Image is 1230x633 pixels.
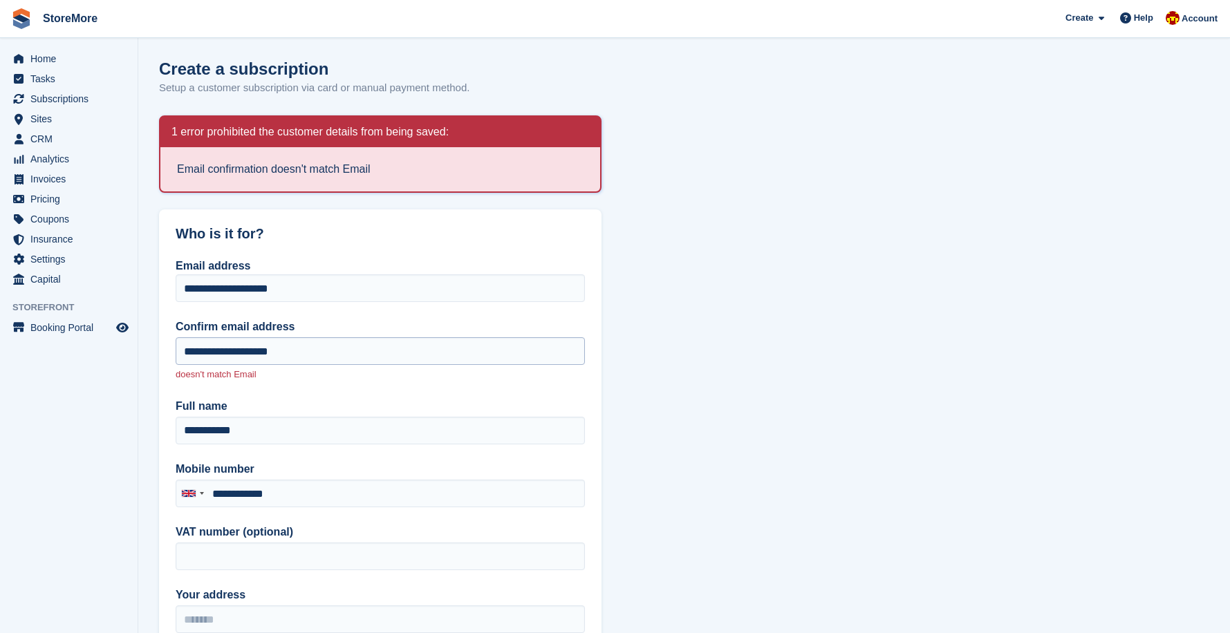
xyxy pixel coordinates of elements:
[30,209,113,229] span: Coupons
[7,49,131,68] a: menu
[1182,12,1218,26] span: Account
[7,209,131,229] a: menu
[30,49,113,68] span: Home
[7,149,131,169] a: menu
[1166,11,1180,25] img: Store More Team
[7,109,131,129] a: menu
[30,249,113,269] span: Settings
[176,480,208,507] div: United Kingdom: +44
[176,587,585,603] label: Your address
[30,89,113,108] span: Subscriptions
[30,169,113,189] span: Invoices
[176,524,585,540] label: VAT number (optional)
[159,80,469,96] p: Setup a customer subscription via card or manual payment method.
[176,398,585,415] label: Full name
[7,189,131,209] a: menu
[7,270,131,289] a: menu
[30,149,113,169] span: Analytics
[7,89,131,108] a: menu
[30,129,113,149] span: CRM
[7,129,131,149] a: menu
[1065,11,1093,25] span: Create
[30,229,113,249] span: Insurance
[114,319,131,336] a: Preview store
[177,161,584,178] li: Email confirmation doesn't match Email
[12,301,138,314] span: Storefront
[176,461,585,478] label: Mobile number
[1134,11,1153,25] span: Help
[171,125,449,139] h2: 1 error prohibited the customer details from being saved:
[30,69,113,88] span: Tasks
[7,69,131,88] a: menu
[159,59,328,78] h1: Create a subscription
[176,319,585,335] label: Confirm email address
[7,318,131,337] a: menu
[7,169,131,189] a: menu
[30,109,113,129] span: Sites
[30,318,113,337] span: Booking Portal
[176,226,585,242] h2: Who is it for?
[176,368,585,381] p: doesn't match Email
[37,7,103,30] a: StoreMore
[7,249,131,269] a: menu
[7,229,131,249] a: menu
[30,270,113,289] span: Capital
[176,260,251,272] label: Email address
[30,189,113,209] span: Pricing
[11,8,32,29] img: stora-icon-8386f47178a22dfd0bd8f6a31ec36ba5ce8667c1dd55bd0f319d3a0aa187defe.svg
